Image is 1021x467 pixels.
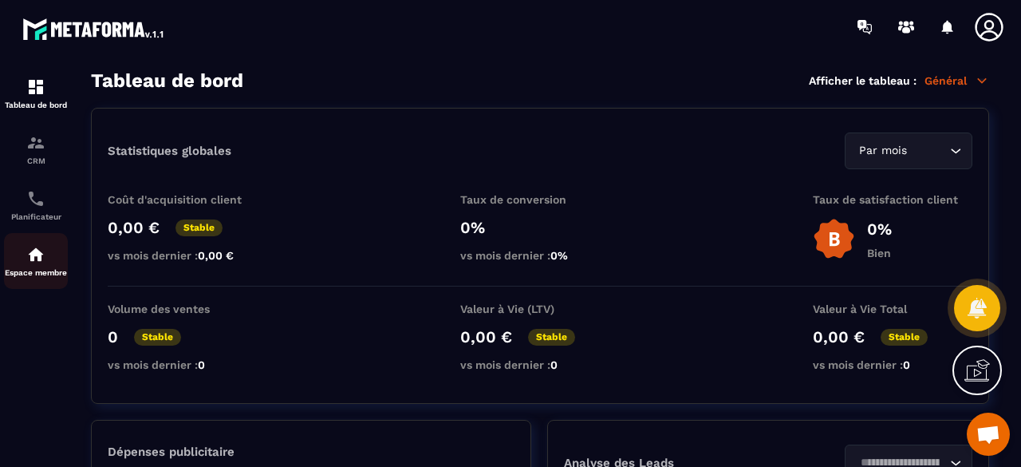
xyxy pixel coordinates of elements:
[4,65,68,121] a: formationformationTableau de bord
[4,212,68,221] p: Planificateur
[460,193,620,206] p: Taux de conversion
[26,77,45,97] img: formation
[4,121,68,177] a: formationformationCRM
[903,358,910,371] span: 0
[813,218,855,260] img: b-badge-o.b3b20ee6.svg
[108,327,118,346] p: 0
[175,220,223,236] p: Stable
[460,358,620,371] p: vs mois dernier :
[108,249,267,262] p: vs mois dernier :
[108,303,267,315] p: Volume des ventes
[4,101,68,109] p: Tableau de bord
[4,268,68,277] p: Espace membre
[108,358,267,371] p: vs mois dernier :
[460,327,512,346] p: 0,00 €
[198,249,234,262] span: 0,00 €
[813,303,972,315] p: Valeur à Vie Total
[4,233,68,289] a: automationsautomationsEspace membre
[4,156,68,165] p: CRM
[91,69,243,92] h3: Tableau de bord
[809,74,917,87] p: Afficher le tableau :
[26,133,45,152] img: formation
[108,193,267,206] p: Coût d'acquisition client
[967,413,1010,456] div: Ouvrir le chat
[813,193,972,206] p: Taux de satisfaction client
[134,329,181,346] p: Stable
[813,327,865,346] p: 0,00 €
[550,358,558,371] span: 0
[867,247,892,259] p: Bien
[108,218,160,237] p: 0,00 €
[528,329,575,346] p: Stable
[460,249,620,262] p: vs mois dernier :
[910,142,946,160] input: Search for option
[924,73,989,88] p: Général
[867,220,892,239] p: 0%
[813,358,972,371] p: vs mois dernier :
[108,445,514,459] p: Dépenses publicitaire
[4,177,68,233] a: schedulerschedulerPlanificateur
[108,144,231,158] p: Statistiques globales
[845,133,972,169] div: Search for option
[26,245,45,264] img: automations
[198,358,205,371] span: 0
[26,189,45,208] img: scheduler
[855,142,910,160] span: Par mois
[460,303,620,315] p: Valeur à Vie (LTV)
[881,329,928,346] p: Stable
[550,249,568,262] span: 0%
[22,14,166,43] img: logo
[460,218,620,237] p: 0%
